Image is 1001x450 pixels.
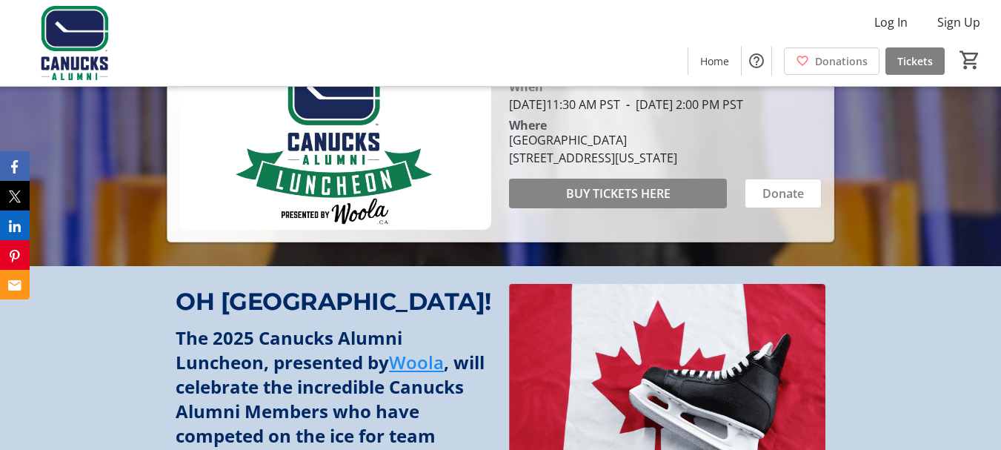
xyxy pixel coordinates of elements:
span: Donate [762,185,804,202]
img: Campaign CTA Media Photo [179,54,491,230]
div: Where [509,119,547,131]
button: BUY TICKETS HERE [509,179,726,208]
button: Donate [745,179,822,208]
span: OH [GEOGRAPHIC_DATA]! [176,287,491,316]
span: Log In [874,13,908,31]
button: Log In [862,10,919,34]
span: Sign Up [937,13,980,31]
span: Donations [815,53,868,69]
div: When [509,78,543,96]
button: Sign Up [925,10,992,34]
a: Donations [784,47,879,75]
span: [DATE] 11:30 AM PST [509,96,620,113]
a: Tickets [885,47,945,75]
a: Woola [389,350,444,374]
img: Vancouver Canucks Alumni Foundation's Logo [9,6,141,80]
span: BUY TICKETS HERE [566,185,671,202]
button: Help [742,46,771,76]
span: Tickets [897,53,933,69]
div: [GEOGRAPHIC_DATA] [509,131,677,149]
a: Home [688,47,741,75]
span: Home [700,53,729,69]
span: - [620,96,636,113]
button: Cart [957,47,983,73]
div: [STREET_ADDRESS][US_STATE] [509,149,677,167]
span: [DATE] 2:00 PM PST [620,96,743,113]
